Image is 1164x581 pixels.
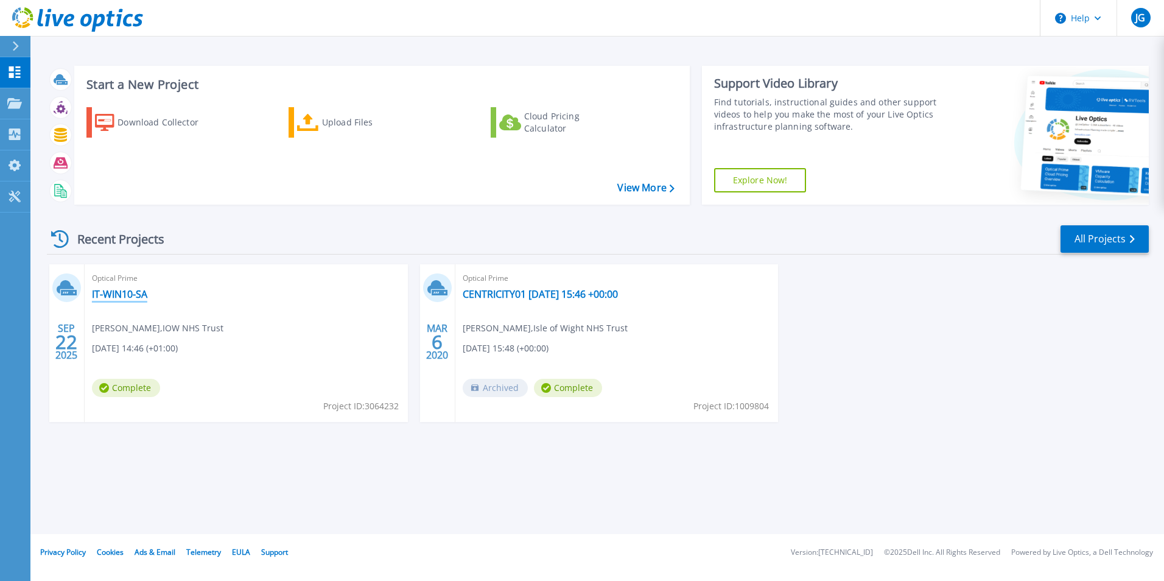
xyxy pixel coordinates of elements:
a: IT-WIN10-SA [92,288,147,300]
div: Support Video Library [714,76,942,91]
div: Find tutorials, instructional guides and other support videos to help you make the most of your L... [714,96,942,133]
div: Recent Projects [47,224,181,254]
div: Download Collector [117,110,215,135]
li: Version: [TECHNICAL_ID] [791,549,873,557]
span: Project ID: 3064232 [323,400,399,413]
div: Upload Files [322,110,419,135]
span: Optical Prime [92,272,401,285]
div: MAR 2020 [426,320,449,364]
a: Explore Now! [714,168,807,192]
span: [DATE] 14:46 (+01:00) [92,342,178,355]
a: Ads & Email [135,547,175,557]
a: Upload Files [289,107,424,138]
span: [PERSON_NAME] , IOW NHS Trust [92,322,223,335]
span: 6 [432,337,443,347]
a: View More [617,182,674,194]
div: Cloud Pricing Calculator [524,110,622,135]
li: © 2025 Dell Inc. All Rights Reserved [884,549,1000,557]
a: EULA [232,547,250,557]
span: 22 [55,337,77,347]
span: [PERSON_NAME] , Isle of Wight NHS Trust [463,322,628,335]
a: Download Collector [86,107,222,138]
a: All Projects [1061,225,1149,253]
span: Archived [463,379,528,397]
a: Cloud Pricing Calculator [491,107,626,138]
a: Telemetry [186,547,221,557]
h3: Start a New Project [86,78,674,91]
a: CENTRICITY01 [DATE] 15:46 +00:00 [463,288,618,300]
li: Powered by Live Optics, a Dell Technology [1011,549,1153,557]
div: SEP 2025 [55,320,78,364]
span: Complete [534,379,602,397]
span: Complete [92,379,160,397]
a: Cookies [97,547,124,557]
a: Privacy Policy [40,547,86,557]
span: [DATE] 15:48 (+00:00) [463,342,549,355]
span: JG [1135,13,1145,23]
a: Support [261,547,288,557]
span: Project ID: 1009804 [693,400,769,413]
span: Optical Prime [463,272,771,285]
